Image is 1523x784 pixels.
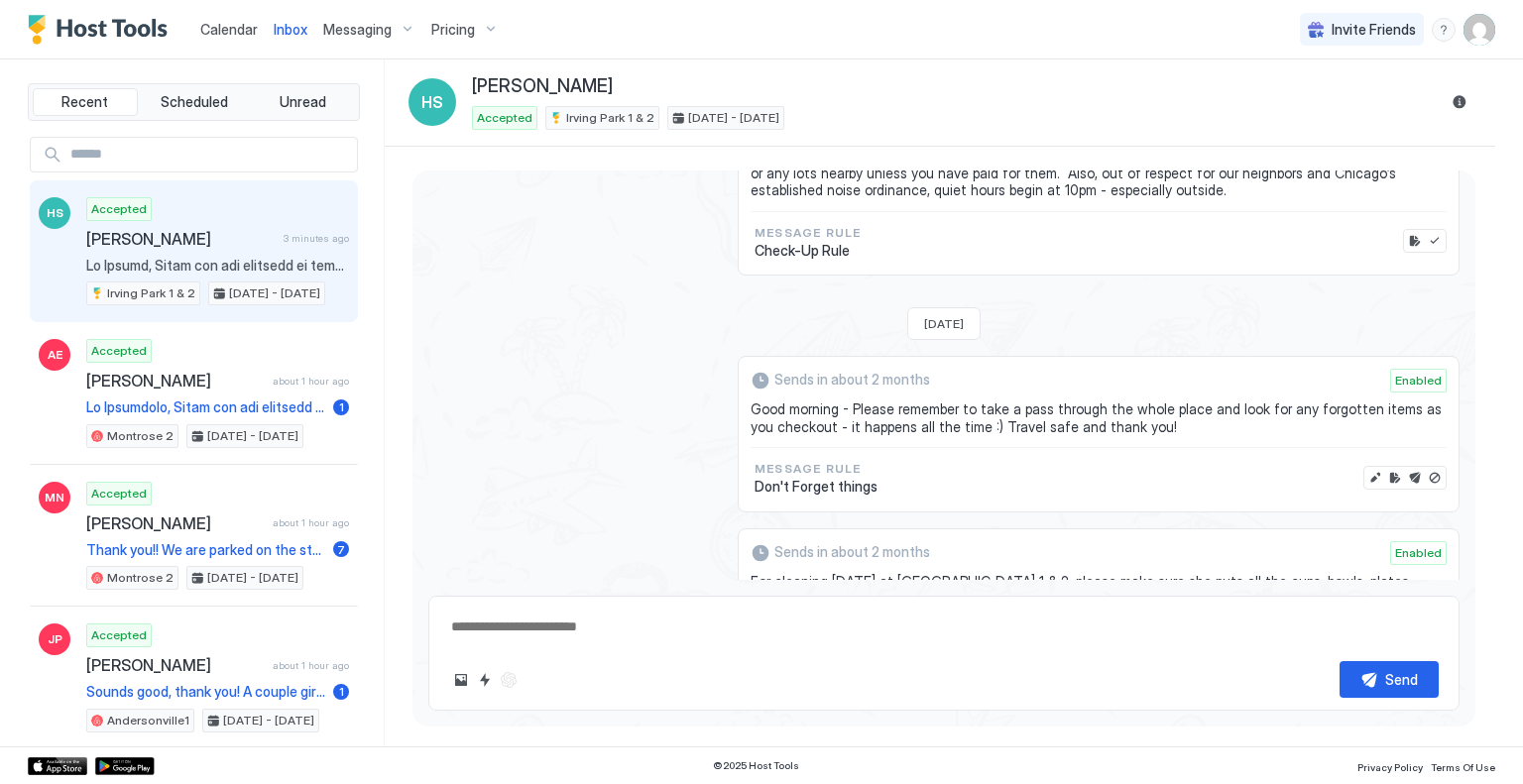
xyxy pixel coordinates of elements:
span: Recent [61,93,108,111]
button: Edit rule [1405,231,1425,251]
a: Terms Of Use [1431,755,1495,776]
span: about 1 hour ago [273,516,349,529]
button: Upload image [449,668,473,692]
span: 3 minutes ago [284,232,349,245]
button: Disable message [1425,468,1445,488]
button: Edit rule [1385,468,1405,488]
span: 7 [337,542,345,557]
button: Quick reply [473,668,497,692]
a: Calendar [200,19,258,40]
a: Inbox [274,19,307,40]
span: Calendar [200,21,258,38]
div: menu [1432,18,1456,42]
span: Accepted [477,109,532,127]
span: AE [48,346,62,364]
span: Terms Of Use [1431,761,1495,773]
span: [DATE] - [DATE] [207,427,298,445]
button: Unread [250,88,355,116]
span: [DATE] - [DATE] [229,284,320,302]
span: Pricing [431,21,475,39]
span: Inbox [274,21,307,38]
span: [DATE] - [DATE] [688,109,779,127]
span: For cleaning [DATE] at [GEOGRAPHIC_DATA] 1 & 2, please make sure she puts all the cups, bowls, pl... [751,573,1447,625]
span: MN [45,489,64,506]
span: [PERSON_NAME] [86,513,265,533]
span: [PERSON_NAME] [472,75,613,98]
span: Don't Forget things [755,478,878,496]
button: Recent [33,88,138,116]
span: Privacy Policy [1357,761,1423,773]
a: Privacy Policy [1357,755,1423,776]
div: Send [1385,669,1418,690]
span: 1 [339,399,344,414]
span: 1 [339,684,344,699]
button: Scheduled [142,88,247,116]
span: Unread [280,93,326,111]
span: Lo Ipsumd, Sitam con adi elitsedd ei temp in ut labo etd magn aliq! Eni adm veniamqui no exerc-ul... [86,257,349,275]
span: Messaging [323,21,392,39]
span: Accepted [91,626,147,644]
span: Invite Friends [1332,21,1416,39]
span: JP [48,630,62,648]
span: Thank you!! We are parked on the street out front. [86,541,325,559]
span: [DATE] - [DATE] [207,569,298,587]
span: Good morning - Please remember to take a pass through the whole place and look for any forgotten ... [751,400,1447,435]
a: Host Tools Logo [28,15,176,45]
span: Irving Park 1 & 2 [566,109,654,127]
span: Montrose 2 [107,427,174,445]
span: Irving Park 1 & 2 [107,284,195,302]
span: © 2025 Host Tools [713,759,799,772]
span: HS [421,90,443,114]
span: about 1 hour ago [273,659,349,672]
span: Andersonville1 [107,712,189,729]
span: [DATE] - [DATE] [223,712,314,729]
span: [PERSON_NAME] [86,371,265,391]
span: [PERSON_NAME] [86,229,276,249]
span: Enabled [1395,372,1442,390]
span: Accepted [91,342,147,360]
span: Lo Ipsumdolo, Sitam con adi elitsedd ei temp in ut labo etd magn aliq! Eni adm veniamqui no exerc... [86,398,325,416]
span: about 1 hour ago [273,375,349,388]
span: [DATE] [924,316,964,331]
span: Sends in about 2 months [774,543,930,561]
span: Check-Up Rule [755,242,861,260]
button: Enable message [1425,231,1445,251]
button: Send now [1405,468,1425,488]
span: Accepted [91,485,147,503]
input: Input Field [62,138,357,171]
div: tab-group [28,83,360,121]
div: User profile [1464,14,1495,46]
span: Sends in about 2 months [774,371,930,389]
button: Reservation information [1448,90,1471,114]
span: Scheduled [161,93,228,111]
button: Send [1340,661,1439,698]
span: HS [47,204,63,222]
span: Montrose 2 [107,569,174,587]
a: Google Play Store [95,757,155,775]
span: Sounds good, thank you! A couple girls will be there at 3 and I’ll be there around 4. [86,683,325,701]
span: [PERSON_NAME] [86,655,265,675]
a: App Store [28,757,87,775]
span: Message Rule [755,460,878,478]
button: Edit message [1365,468,1385,488]
span: Enabled [1395,544,1442,562]
span: Message Rule [755,224,861,242]
span: Accepted [91,200,147,218]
